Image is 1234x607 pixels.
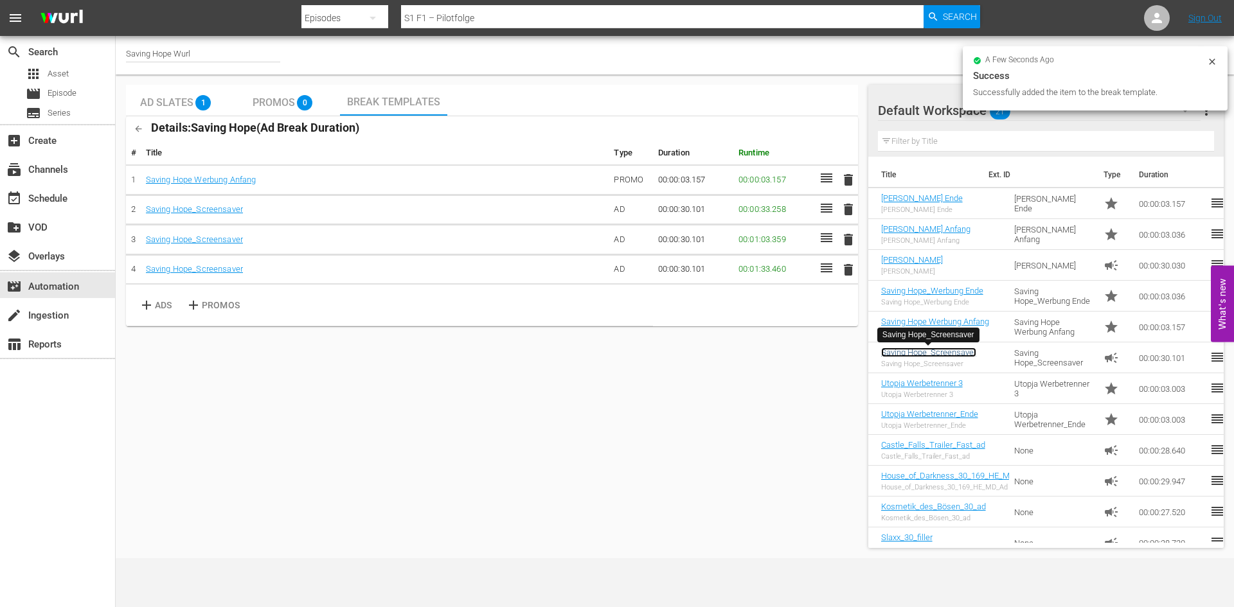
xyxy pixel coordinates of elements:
td: 00:00:27.520 [1134,497,1204,527]
td: Saving Hope Werbung Anfang [1009,312,1098,342]
td: 00:00:30.101 [653,254,733,285]
th: Title [868,157,981,193]
a: Utopja Werbetrenner_Ende [881,409,978,419]
span: Reports [6,337,22,352]
span: Promo [1104,319,1119,335]
span: Series [48,107,71,119]
span: Break Templates [347,96,440,108]
span: 21 [990,98,1010,125]
button: Promos 0 [233,85,341,116]
td: 1 [126,165,141,195]
div: [PERSON_NAME] Ende [881,206,963,214]
button: Open Feedback Widget [1211,265,1234,342]
th: Type [1096,157,1131,193]
span: Ad [1104,258,1119,273]
span: Ad Slates [140,96,193,109]
span: reorder [1210,504,1225,519]
span: Automation [6,279,22,294]
td: 00:00:03.157 [653,165,733,195]
span: Search [943,5,977,28]
span: reorder [1210,226,1225,242]
td: AD [609,225,652,255]
button: delete [841,260,856,279]
td: 4 [126,254,141,285]
span: reorder [1210,534,1225,550]
button: delete [841,170,856,189]
td: 00:00:29.947 [1134,466,1204,497]
a: Saving Hope_Screensaver [146,204,243,214]
span: Ad [1104,443,1119,458]
th: Ext. ID [981,157,1096,193]
span: add [139,297,155,313]
div: Utopja Werbetrenner 3 [881,391,963,399]
div: Default Workspace [878,92,1201,128]
div: Saving Hope_Screensaver [881,360,976,368]
a: Sign Out [1188,13,1222,23]
td: 00:00:03.157 [1134,312,1204,342]
a: Kosmetik_des_Bösen_30_ad [881,502,986,511]
button: addPROMOS [178,290,209,321]
th: Runtime [733,141,814,165]
td: 00:00:03.003 [1134,404,1204,435]
span: Promo [1104,288,1119,304]
a: House_of_Darkness_30_169_HE_MD_Ad [881,471,1029,480]
td: 00:00:03.003 [1134,373,1204,404]
button: Search [924,5,980,28]
p: ADS [155,299,172,312]
td: None [1009,435,1098,466]
td: 00:00:30.030 [1134,250,1204,281]
th: Duration [653,141,733,165]
b: Details: Saving Hope ( Ad Break Duration ) [151,121,359,134]
span: Ad [1104,535,1119,550]
span: 1 [195,95,211,110]
div: Success [973,68,1217,84]
span: Episode [48,87,76,100]
button: Ad Slates 1 [126,85,233,116]
td: 00:00:28.720 [1134,527,1204,558]
div: Saving Hope_Screensaver [882,330,974,340]
span: Ad [1104,473,1119,489]
span: Channels [6,162,22,177]
span: Promo [1104,227,1119,242]
span: Create [6,133,22,148]
a: [PERSON_NAME] [881,255,943,265]
td: 00:00:03.157 [733,165,814,195]
span: reorder [1210,349,1225,365]
div: House_of_Darkness_30_169_HE_MD_Ad [881,483,1029,491]
button: addADS [131,290,162,321]
a: Castle_Falls_Trailer_Fast_ad [881,440,985,450]
span: a few seconds ago [985,55,1054,66]
a: Saving Hope_Werbung Ende [881,286,983,295]
th: Duration [1131,157,1208,193]
span: Promo [1104,381,1119,396]
td: None [1009,466,1098,497]
span: reorder [1210,473,1225,488]
span: delete [841,262,856,277]
td: AD [609,254,652,285]
a: Slaxx_30_filler [881,532,933,542]
span: Asset [48,67,69,80]
span: Asset [26,66,41,82]
span: add [186,297,202,313]
td: 00:00:33.258 [733,195,814,225]
th: Title [141,141,609,165]
div: [PERSON_NAME] Anfang [881,236,970,245]
span: Promos [253,96,295,109]
span: delete [841,202,856,217]
td: 00:00:30.101 [653,195,733,225]
span: reorder [1210,411,1225,427]
td: 00:01:33.460 [733,254,814,285]
td: [PERSON_NAME] Anfang [1009,219,1098,250]
span: reorder [1210,380,1225,396]
a: Saving Hope_Screensaver [881,347,976,357]
div: Castle_Falls_Trailer_Fast_ad [881,452,985,461]
td: Saving Hope_Werbung Ende [1009,281,1098,312]
a: [PERSON_NAME] Ende [881,193,963,203]
span: Schedule [6,191,22,206]
span: reorder [1210,442,1225,457]
div: Saving Hope Wurl [126,49,280,62]
span: Series [26,105,41,121]
span: delete [841,172,856,188]
span: reorder [1210,195,1225,211]
th: # [126,141,141,165]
